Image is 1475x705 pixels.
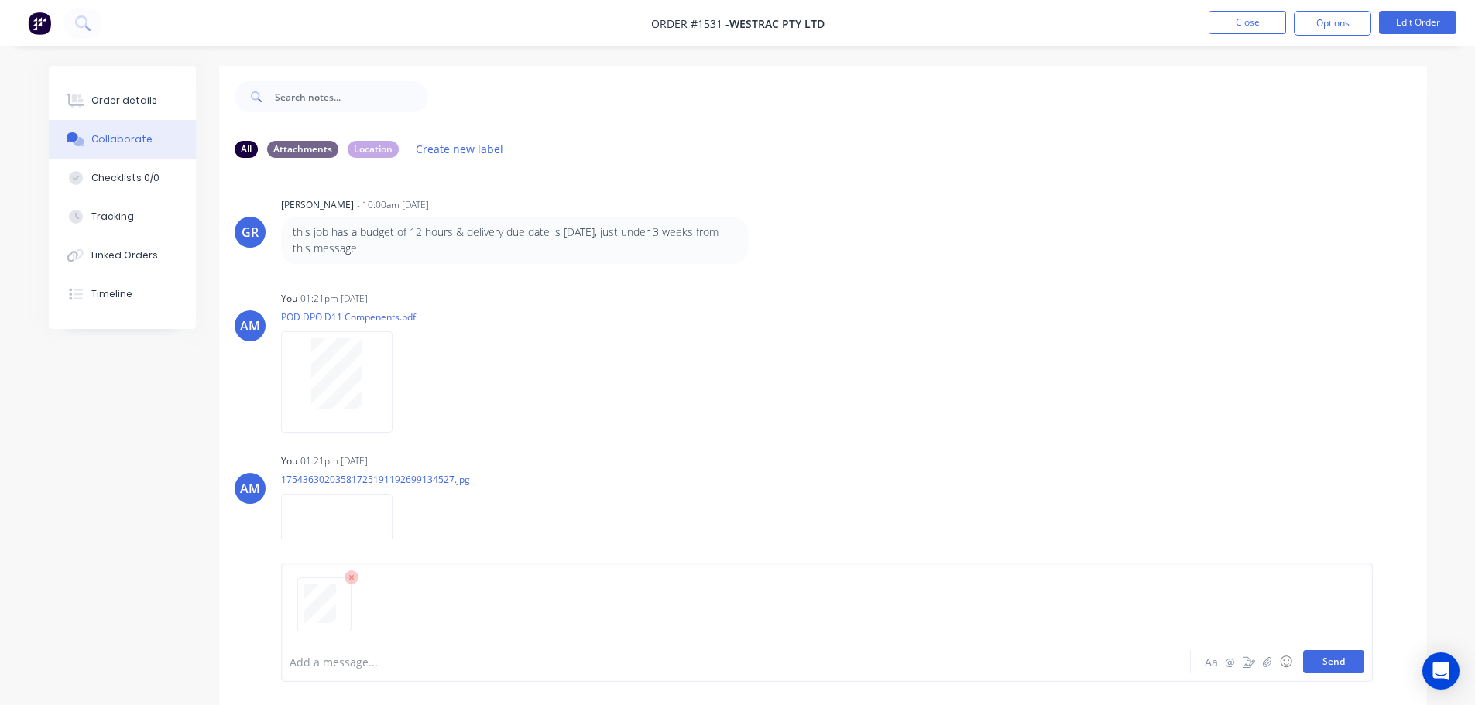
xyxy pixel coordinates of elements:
button: ☺ [1277,652,1295,671]
button: Edit Order [1379,11,1456,34]
button: Checklists 0/0 [49,159,196,197]
p: 17543630203581725191192699134527.jpg [281,473,470,486]
button: Order details [49,81,196,120]
div: Open Intercom Messenger [1422,652,1460,690]
div: - 10:00am [DATE] [357,198,429,212]
button: Tracking [49,197,196,236]
button: @ [1221,652,1240,671]
div: AM [240,479,260,498]
div: 01:21pm [DATE] [300,292,368,306]
button: Options [1294,11,1371,36]
button: Send [1303,650,1364,673]
div: Attachments [267,141,338,158]
div: GR [242,223,259,241]
p: POD DPO D11 Compenents.pdf [281,310,416,323]
div: Timeline [91,287,132,301]
img: Factory [28,12,51,35]
div: Location [348,141,399,158]
p: this job has a budget of 12 hours & delivery due date is [DATE], just under 3 weeks from this mes... [293,224,736,256]
input: Search notes... [275,81,428,112]
div: [PERSON_NAME] [281,198,354,212]
div: Checklists 0/0 [91,171,160,185]
div: AM [240,317,260,335]
div: Collaborate [91,132,153,146]
div: Tracking [91,210,134,224]
button: Timeline [49,275,196,313]
button: Collaborate [49,120,196,159]
div: All [235,141,258,158]
div: Order details [91,94,157,108]
div: You [281,454,297,468]
button: Linked Orders [49,236,196,275]
div: You [281,292,297,306]
div: 01:21pm [DATE] [300,454,368,468]
button: Create new label [408,139,512,159]
span: WesTrac Pty Ltd [729,16,825,31]
span: Order #1531 - [651,16,729,31]
button: Close [1209,11,1286,34]
button: Aa [1202,652,1221,671]
div: Linked Orders [91,248,158,262]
